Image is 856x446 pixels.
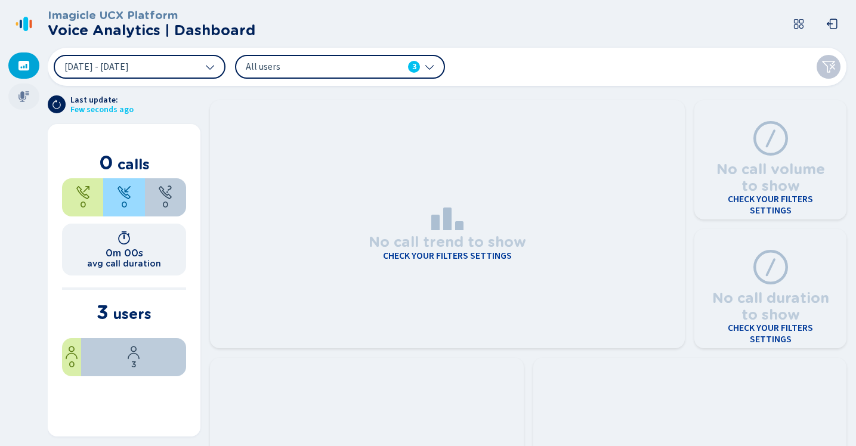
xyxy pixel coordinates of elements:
svg: chevron-down [205,62,215,72]
span: [DATE] - [DATE] [64,62,129,72]
span: 0 [69,360,75,369]
h1: 0m 00s [106,247,143,259]
span: 0 [80,200,86,209]
span: 0 [162,200,168,209]
svg: arrow-clockwise [52,100,61,109]
div: 0 [62,178,103,216]
button: Clear filters [817,55,840,79]
span: 0 [121,200,127,209]
svg: timer [117,231,131,245]
div: 0 [103,178,144,216]
h3: No call duration to show [709,286,832,323]
span: 3 [131,360,137,369]
svg: user-profile [126,345,141,360]
span: 3 [97,301,109,324]
span: calls [118,156,150,173]
svg: funnel-disabled [821,60,836,74]
div: 0% [62,338,81,376]
button: [DATE] - [DATE] [54,55,225,79]
div: Recordings [8,83,39,110]
svg: user-profile [64,345,79,360]
span: Last update: [70,95,134,105]
div: Dashboard [8,52,39,79]
h4: Check your filters settings [383,250,512,261]
svg: mic-fill [18,91,30,103]
svg: box-arrow-left [826,18,838,30]
h3: No call trend to show [369,230,526,250]
svg: unknown-call [158,185,172,200]
span: users [113,305,152,323]
span: All users [246,60,383,73]
svg: telephone-outbound [76,185,90,200]
svg: telephone-inbound [117,185,131,200]
svg: dashboard-filled [18,60,30,72]
div: 0 [145,178,186,216]
h3: Imagicle UCX Platform [48,9,255,22]
h3: No call volume to show [709,157,832,194]
span: 3 [412,61,416,73]
h2: Voice Analytics | Dashboard [48,22,255,39]
div: 100% [81,338,186,376]
h4: Check your filters settings [709,323,832,345]
h2: avg call duration [87,259,161,268]
span: 0 [99,151,113,174]
h4: Check your filters settings [709,194,832,216]
span: Few seconds ago [70,105,134,114]
svg: chevron-down [425,62,434,72]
